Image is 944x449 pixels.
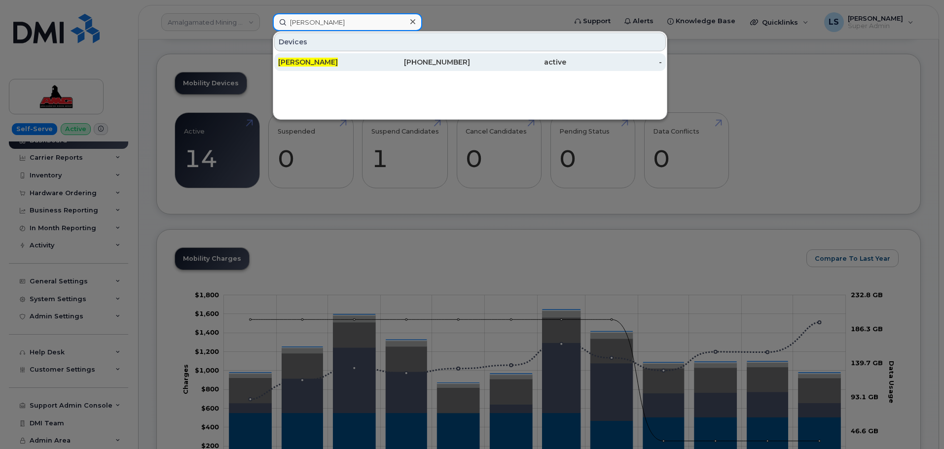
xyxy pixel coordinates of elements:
[374,57,471,67] div: [PHONE_NUMBER]
[278,58,338,67] span: [PERSON_NAME]
[274,33,666,51] div: Devices
[273,13,422,31] input: Find something...
[566,57,662,67] div: -
[274,53,666,71] a: [PERSON_NAME][PHONE_NUMBER]active-
[470,57,566,67] div: active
